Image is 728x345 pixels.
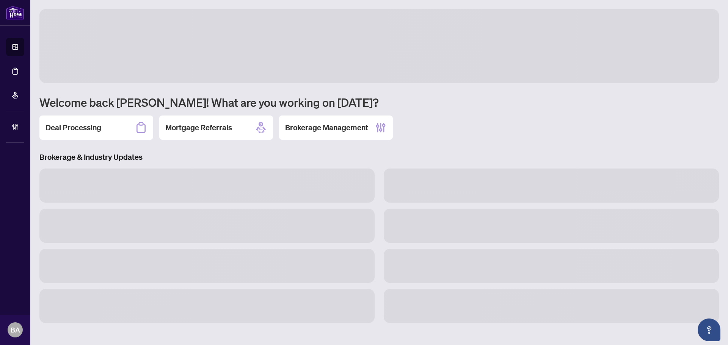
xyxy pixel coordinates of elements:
[698,318,720,341] button: Open asap
[39,95,719,109] h1: Welcome back [PERSON_NAME]! What are you working on [DATE]?
[39,152,719,162] h3: Brokerage & Industry Updates
[11,325,20,335] span: BA
[6,6,24,20] img: logo
[165,122,232,133] h2: Mortgage Referrals
[45,122,101,133] h2: Deal Processing
[285,122,368,133] h2: Brokerage Management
